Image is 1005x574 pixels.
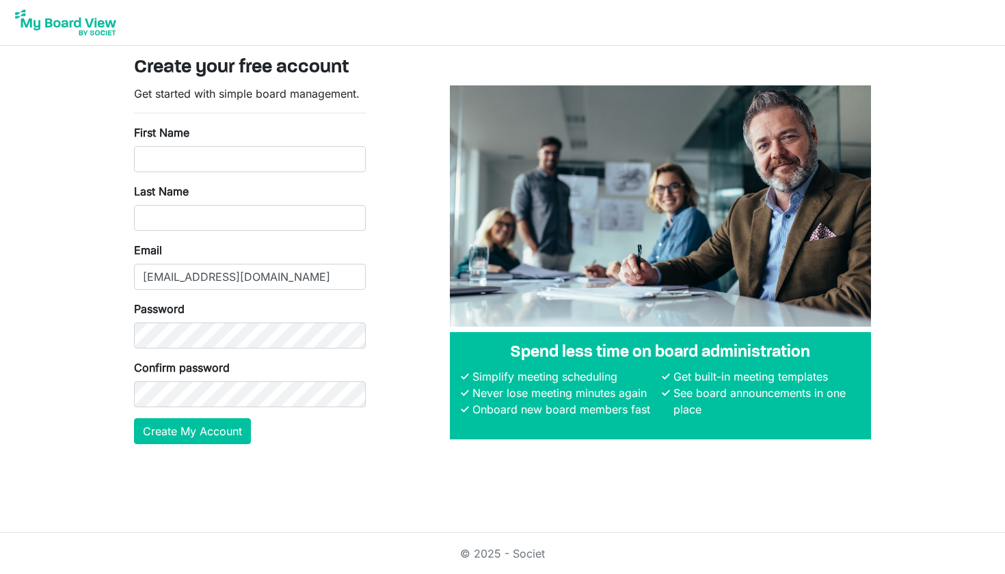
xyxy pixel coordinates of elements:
[450,85,871,327] img: A photograph of board members sitting at a table
[469,368,659,385] li: Simplify meeting scheduling
[134,242,162,258] label: Email
[670,368,860,385] li: Get built-in meeting templates
[134,301,185,317] label: Password
[460,547,545,560] a: © 2025 - Societ
[134,87,360,100] span: Get started with simple board management.
[134,57,871,80] h3: Create your free account
[469,385,659,401] li: Never lose meeting minutes again
[134,124,189,141] label: First Name
[469,401,659,418] li: Onboard new board members fast
[670,385,860,418] li: See board announcements in one place
[461,343,860,363] h4: Spend less time on board administration
[134,183,189,200] label: Last Name
[11,5,120,40] img: My Board View Logo
[134,359,230,376] label: Confirm password
[134,418,251,444] button: Create My Account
